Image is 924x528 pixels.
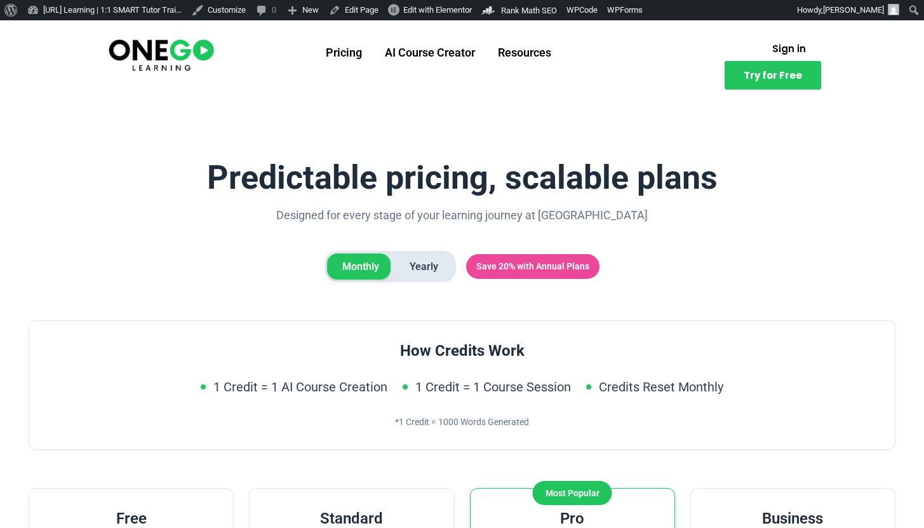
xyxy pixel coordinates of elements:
[50,341,874,361] h3: How Credits Work
[256,206,669,226] p: Designed for every stage of your learning journey at [GEOGRAPHIC_DATA]
[394,254,453,280] span: Yearly
[403,5,472,15] span: Edit with Elementor
[757,36,821,61] a: Sign in
[466,254,599,278] span: Save 20% with Annual Plans
[327,254,394,280] span: Monthly
[213,377,387,397] span: 1 Credit = 1 AI Course Creation
[599,377,723,397] span: Credits Reset Monthly
[744,71,802,80] span: Try for Free
[314,36,373,69] a: Pricing
[373,36,486,69] a: AI Course Creator
[772,44,806,53] span: Sign in
[725,61,821,90] a: Try for Free
[823,5,884,15] span: [PERSON_NAME]
[501,6,557,15] span: Rank Math SEO
[29,159,895,196] h1: Predictable pricing, scalable plans
[50,415,874,429] div: *1 Credit = 1000 Words Generated
[533,481,612,505] div: Most Popular
[415,377,571,397] span: 1 Credit = 1 Course Session
[486,36,563,69] a: Resources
